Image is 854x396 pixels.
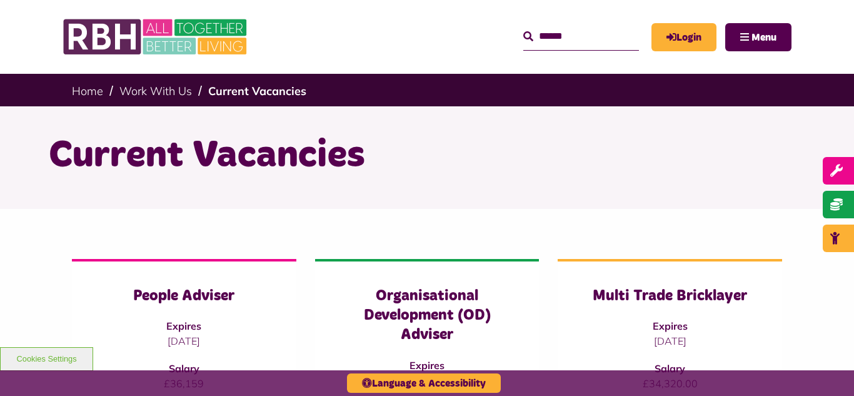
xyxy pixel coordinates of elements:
[409,359,445,372] strong: Expires
[72,84,103,98] a: Home
[97,287,271,306] h3: People Adviser
[166,320,201,332] strong: Expires
[651,23,716,51] a: MyRBH
[653,320,688,332] strong: Expires
[347,373,501,393] button: Language & Accessibility
[208,84,306,98] a: Current Vacancies
[49,131,805,180] h1: Current Vacancies
[725,23,791,51] button: Navigation
[751,33,776,43] span: Menu
[655,362,685,375] strong: Salary
[119,84,192,98] a: Work With Us
[97,333,271,348] p: [DATE]
[340,287,515,345] h3: Organisational Development (OD) Adviser
[798,340,854,396] iframe: Netcall Web Assistant for live chat
[63,13,250,61] img: RBH
[169,362,199,375] strong: Salary
[583,333,757,348] p: [DATE]
[583,287,757,306] h3: Multi Trade Bricklayer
